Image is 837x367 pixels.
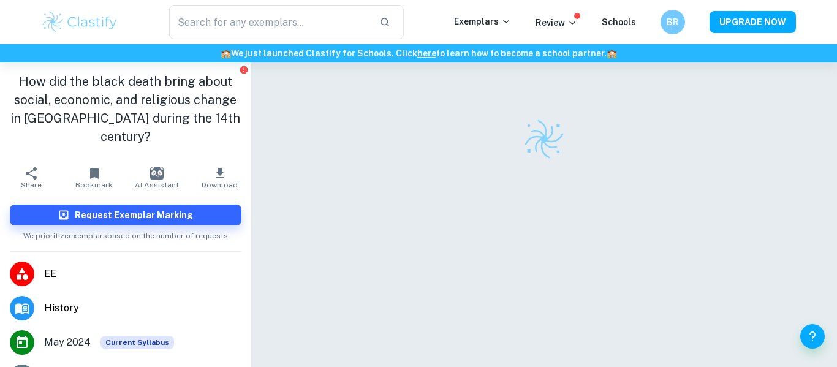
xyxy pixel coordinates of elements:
button: Request Exemplar Marking [10,205,241,225]
p: Review [536,16,577,29]
span: History [44,301,241,316]
h6: We just launched Clastify for Schools. Click to learn how to become a school partner. [2,47,835,60]
span: Share [21,181,42,189]
button: Help and Feedback [800,324,825,349]
img: AI Assistant [150,167,164,180]
h6: BR [666,15,680,29]
input: Search for any exemplars... [169,5,369,39]
span: May 2024 [44,335,91,350]
a: here [417,48,436,58]
button: Download [188,161,251,195]
p: Exemplars [454,15,511,28]
span: 🏫 [221,48,231,58]
button: BR [661,10,685,34]
img: Clastify logo [41,10,119,34]
button: Report issue [240,65,249,74]
button: UPGRADE NOW [710,11,796,33]
span: Current Syllabus [100,336,174,349]
img: Clastify logo [523,118,566,161]
button: Bookmark [62,161,125,195]
span: 🏫 [607,48,617,58]
span: Bookmark [75,181,113,189]
span: EE [44,267,241,281]
span: AI Assistant [135,181,179,189]
h1: How did the black death bring about social, economic, and religious change in [GEOGRAPHIC_DATA] d... [10,72,241,146]
span: Download [202,181,238,189]
span: We prioritize exemplars based on the number of requests [23,225,228,241]
button: AI Assistant [126,161,188,195]
h6: Request Exemplar Marking [75,208,193,222]
div: This exemplar is based on the current syllabus. Feel free to refer to it for inspiration/ideas wh... [100,336,174,349]
a: Schools [602,17,636,27]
